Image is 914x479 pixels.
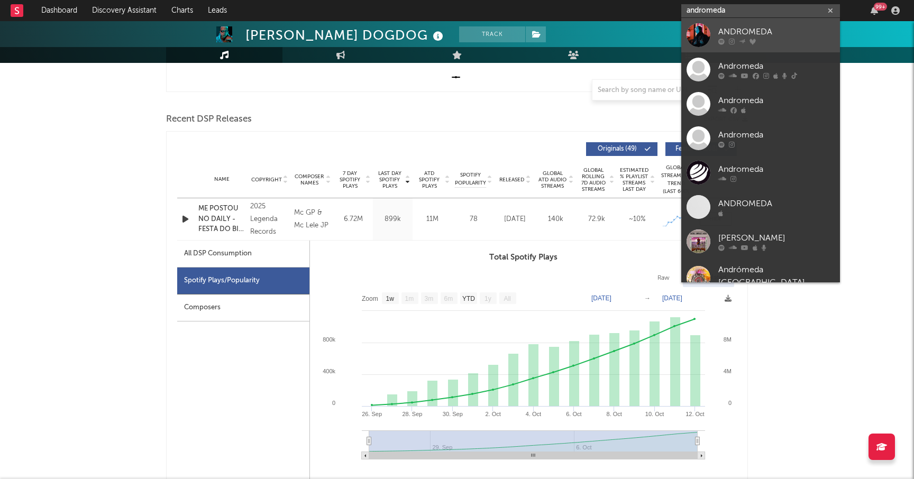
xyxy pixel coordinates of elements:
div: ANDROMEDA [718,25,835,38]
text: 28. Sep [402,411,422,417]
div: 899k [376,214,410,225]
text: 10. Oct [645,411,664,417]
div: Name [198,176,245,183]
text: 0 [728,400,732,406]
text: 800k [323,336,335,343]
span: 7 Day Spotify Plays [336,170,364,189]
input: Search for artists [681,4,840,17]
div: 99 + [874,3,887,11]
div: Mc GP & Mc Lele JP [294,207,331,232]
button: Track [459,26,525,42]
a: ME POSTOU NO DAILY - FESTA DO BIG G [198,204,245,235]
span: Global ATD Audio Streams [538,170,567,189]
div: [PERSON_NAME] DOGDOG [245,26,446,44]
h3: Total Spotify Plays [310,251,737,264]
text: 6m [444,295,453,302]
div: Andromeda [718,60,835,72]
text: 8M [724,336,732,343]
div: Andromeda [718,163,835,176]
div: All DSP Consumption [184,247,252,260]
span: Originals ( 49 ) [593,146,642,152]
text: 1w [386,295,395,302]
text: [DATE] [591,294,611,302]
a: Andromeda [681,52,840,87]
span: Released [499,177,524,183]
span: Spotify Popularity [455,171,486,187]
a: Andromeda [681,87,840,121]
text: 2. Oct [485,411,500,417]
span: Composer Names [294,173,324,186]
span: Copyright [251,177,282,183]
text: 4M [724,368,732,374]
div: Spotify Plays/Popularity [177,268,309,294]
text: All [504,295,510,302]
div: Global Streaming Trend (Last 60D) [660,164,692,196]
div: 2025 Legenda Records [250,200,289,238]
text: 3m [425,295,434,302]
span: Estimated % Playlist Streams Last Day [619,167,648,192]
text: 26. Sep [362,411,382,417]
text: 8. Oct [607,411,622,417]
div: 140k [538,214,573,225]
div: 6.72M [336,214,370,225]
text: Zoom [362,295,378,302]
span: Features ( 208 ) [672,146,721,152]
div: [DATE] [497,214,533,225]
text: 1m [405,295,414,302]
div: ANDROMEDA [718,197,835,210]
text: → [644,294,651,302]
span: Last Day Spotify Plays [376,170,404,189]
div: 72.9k [579,214,614,225]
a: Andrómeda [GEOGRAPHIC_DATA] [681,259,840,301]
div: All DSP Consumption [177,241,309,268]
text: YTD [462,295,475,302]
text: 0 [332,400,335,406]
text: 400k [323,368,335,374]
button: Features(208) [665,142,737,156]
div: Andromeda [718,128,835,141]
div: ~ 10 % [619,214,655,225]
div: Composers [177,294,309,321]
a: ANDROMEDA [681,18,840,52]
text: 6. Oct [566,411,581,417]
text: 30. Sep [443,411,463,417]
span: Recent DSP Releases [166,113,252,126]
div: Andromeda [718,94,835,107]
text: 1y [485,295,491,302]
div: Raw [650,269,678,287]
button: Originals(49) [586,142,657,156]
span: Global Rolling 7D Audio Streams [579,167,608,192]
div: 11M [415,214,450,225]
div: Andrómeda [GEOGRAPHIC_DATA] [718,264,835,289]
span: ATD Spotify Plays [415,170,443,189]
a: Andromeda [681,155,840,190]
button: 99+ [871,6,878,15]
div: [PERSON_NAME] [718,232,835,244]
text: 4. Oct [526,411,541,417]
text: 12. Oct [686,411,704,417]
a: ANDROMEDA [681,190,840,224]
input: Search by song name or URL [592,86,704,95]
div: 78 [455,214,492,225]
text: [DATE] [662,294,682,302]
a: Andromeda [681,121,840,155]
a: [PERSON_NAME] [681,224,840,259]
